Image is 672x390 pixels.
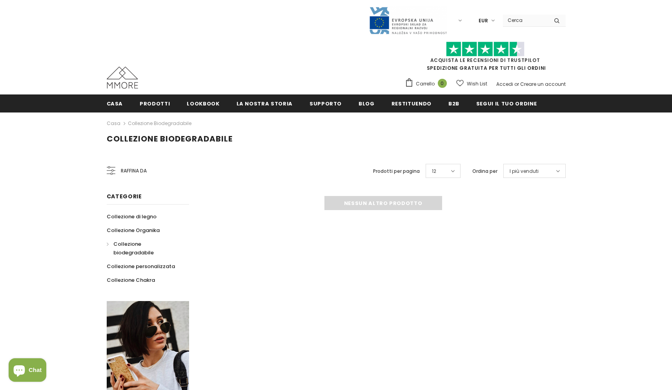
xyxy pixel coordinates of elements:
inbox-online-store-chat: Shopify online store chat [6,358,49,384]
a: Javni Razpis [369,17,447,24]
img: Fidati di Pilot Stars [446,42,524,57]
span: Lookbook [187,100,219,107]
a: Casa [107,94,123,112]
a: Blog [359,94,375,112]
a: Accedi [496,81,513,87]
span: Collezione biodegradabile [107,133,233,144]
span: Collezione Chakra [107,276,155,284]
span: Collezione Organika [107,227,160,234]
span: La nostra storia [237,100,293,107]
a: Restituendo [392,94,432,112]
span: I più venduti [510,167,539,175]
span: Raffina da [121,167,147,175]
span: Wish List [467,80,487,88]
span: EUR [479,17,488,25]
a: supporto [310,94,342,112]
a: Casa [107,119,120,128]
a: Collezione di legno [107,210,157,223]
a: Collezione Chakra [107,273,155,287]
label: Ordina per [472,167,497,175]
span: B2B [448,100,459,107]
span: Restituendo [392,100,432,107]
span: SPEDIZIONE GRATUITA PER TUTTI GLI ORDINI [405,45,566,71]
a: Collezione personalizzata [107,259,175,273]
span: Blog [359,100,375,107]
a: Collezione biodegradabile [107,237,180,259]
span: Collezione di legno [107,213,157,220]
a: La nostra storia [237,94,293,112]
img: Javni Razpis [369,6,447,35]
img: Casi MMORE [107,67,138,89]
span: or [514,81,519,87]
input: Search Site [503,15,548,26]
a: Carrello 0 [405,78,451,90]
a: Prodotti [140,94,170,112]
a: Acquista le recensioni di TrustPilot [430,57,540,63]
span: Segui il tuo ordine [476,100,537,107]
span: 0 [438,79,447,88]
label: Prodotti per pagina [373,167,420,175]
span: Prodotti [140,100,170,107]
a: Lookbook [187,94,219,112]
a: Wish List [456,77,487,91]
span: supporto [310,100,342,107]
a: Creare un account [520,81,566,87]
span: Carrello [416,80,435,88]
a: Segui il tuo ordine [476,94,537,112]
a: Collezione biodegradabile [128,120,191,127]
span: 12 [432,167,436,175]
a: Collezione Organika [107,223,160,237]
span: Collezione personalizzata [107,263,175,270]
span: Categorie [107,192,142,200]
span: Casa [107,100,123,107]
span: Collezione biodegradabile [113,240,154,256]
a: B2B [448,94,459,112]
